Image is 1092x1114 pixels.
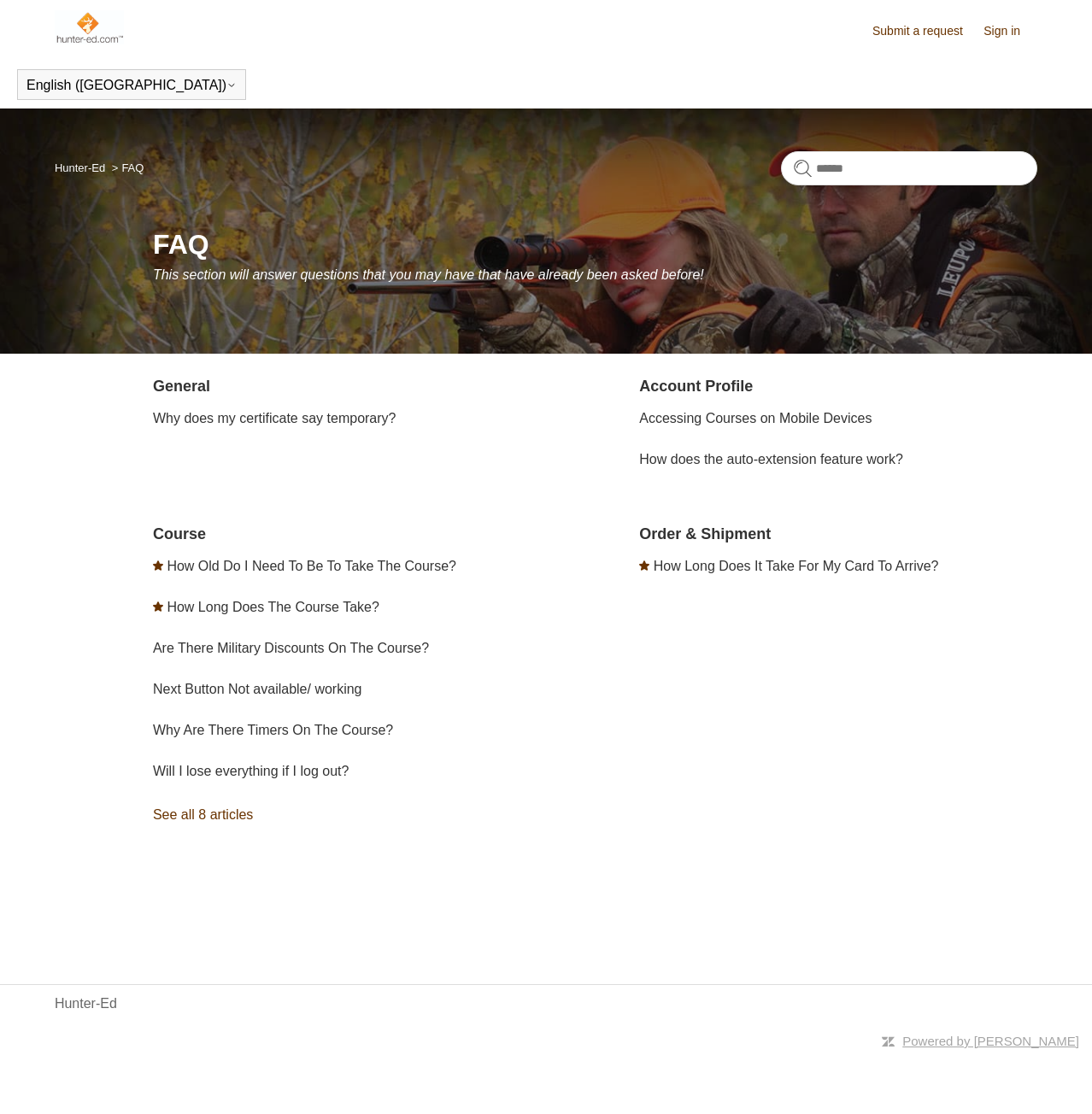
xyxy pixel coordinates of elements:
div: Chat Support [982,1057,1080,1101]
a: Submit a request [872,22,980,40]
h1: FAQ [153,224,1037,265]
a: How Old Do I Need To Be To Take The Course? [167,559,456,573]
a: How Long Does The Course Take? [167,600,379,614]
svg: Promoted article [639,560,649,571]
img: Hunter-Ed Help Center home page [55,10,124,44]
a: How Long Does It Take For My Card To Arrive? [654,559,939,573]
button: English ([GEOGRAPHIC_DATA]) [26,78,237,93]
li: FAQ [109,161,144,174]
a: Will I lose everything if I log out? [153,764,349,778]
a: Next Button Not available/ working [153,682,362,696]
a: See all 8 articles [153,792,551,838]
a: General [153,378,210,395]
p: This section will answer questions that you may have that have already been asked before! [153,265,1037,285]
a: Why does my certificate say temporary? [153,411,396,425]
a: Hunter-Ed [55,994,117,1014]
li: Hunter-Ed [55,161,109,174]
a: Accessing Courses on Mobile Devices [639,411,872,425]
a: Why Are There Timers On The Course? [153,723,393,737]
a: Are There Military Discounts On The Course? [153,641,429,655]
a: Account Profile [639,378,753,395]
a: How does the auto-extension feature work? [639,452,903,466]
a: Sign in [983,22,1037,40]
a: Hunter-Ed [55,161,105,174]
svg: Promoted article [153,601,163,612]
a: Order & Shipment [639,525,771,542]
input: Search [781,151,1037,185]
a: Powered by [PERSON_NAME] [902,1034,1079,1048]
a: Course [153,525,206,542]
svg: Promoted article [153,560,163,571]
